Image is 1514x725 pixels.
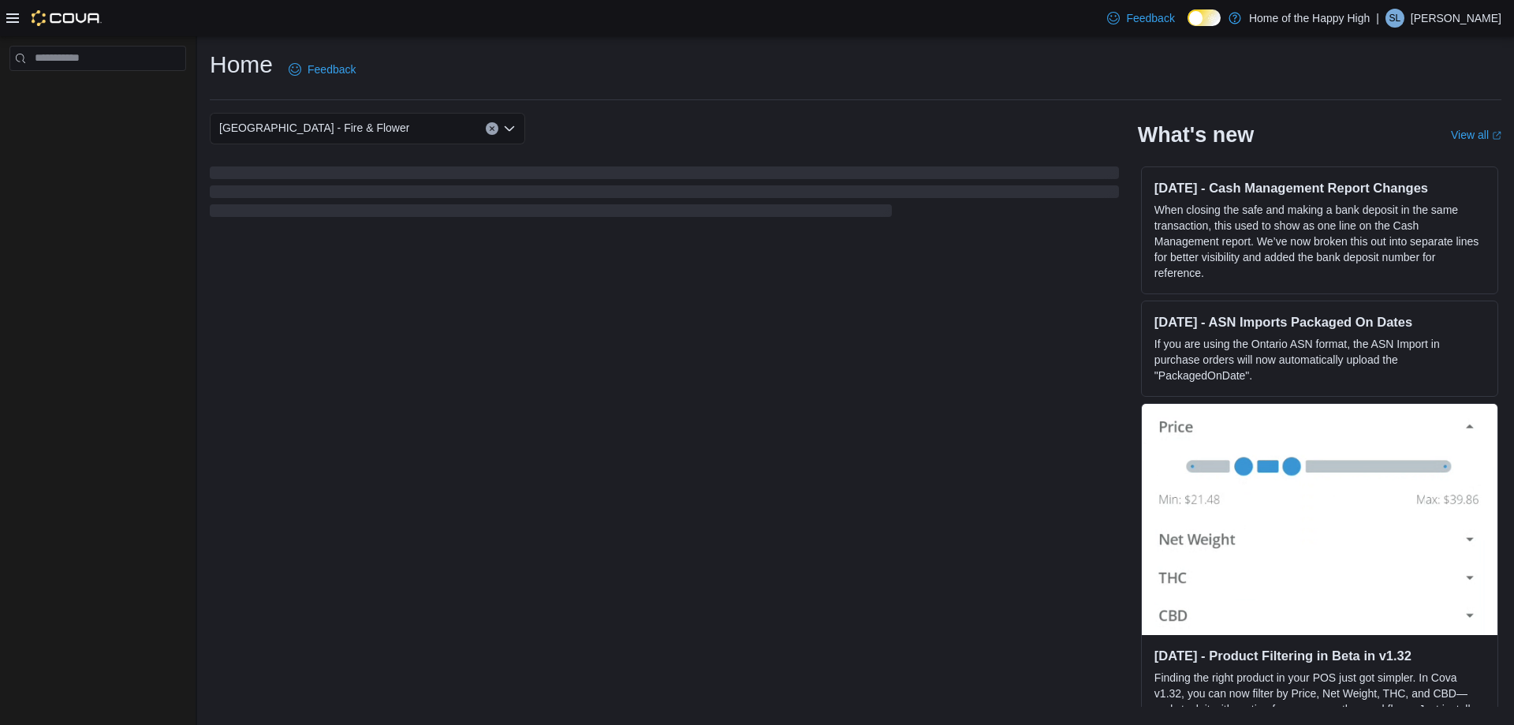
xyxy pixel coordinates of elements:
[282,54,362,85] a: Feedback
[1101,2,1180,34] a: Feedback
[210,170,1119,220] span: Loading
[1249,9,1370,28] p: Home of the Happy High
[1376,9,1379,28] p: |
[1385,9,1404,28] div: Serena Lees
[210,49,273,80] h1: Home
[9,74,186,112] nav: Complex example
[1154,314,1485,330] h3: [DATE] - ASN Imports Packaged On Dates
[308,62,356,77] span: Feedback
[503,122,516,135] button: Open list of options
[1154,202,1485,281] p: When closing the safe and making a bank deposit in the same transaction, this used to show as one...
[219,118,409,137] span: [GEOGRAPHIC_DATA] - Fire & Flower
[1389,9,1401,28] span: SL
[1451,129,1501,141] a: View allExternal link
[1138,122,1254,148] h2: What's new
[1188,26,1188,27] span: Dark Mode
[32,10,102,26] img: Cova
[1411,9,1501,28] p: [PERSON_NAME]
[1154,180,1485,196] h3: [DATE] - Cash Management Report Changes
[1188,9,1221,26] input: Dark Mode
[1154,648,1485,663] h3: [DATE] - Product Filtering in Beta in v1.32
[1492,131,1501,140] svg: External link
[1126,10,1174,26] span: Feedback
[1154,336,1485,383] p: If you are using the Ontario ASN format, the ASN Import in purchase orders will now automatically...
[486,122,498,135] button: Clear input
